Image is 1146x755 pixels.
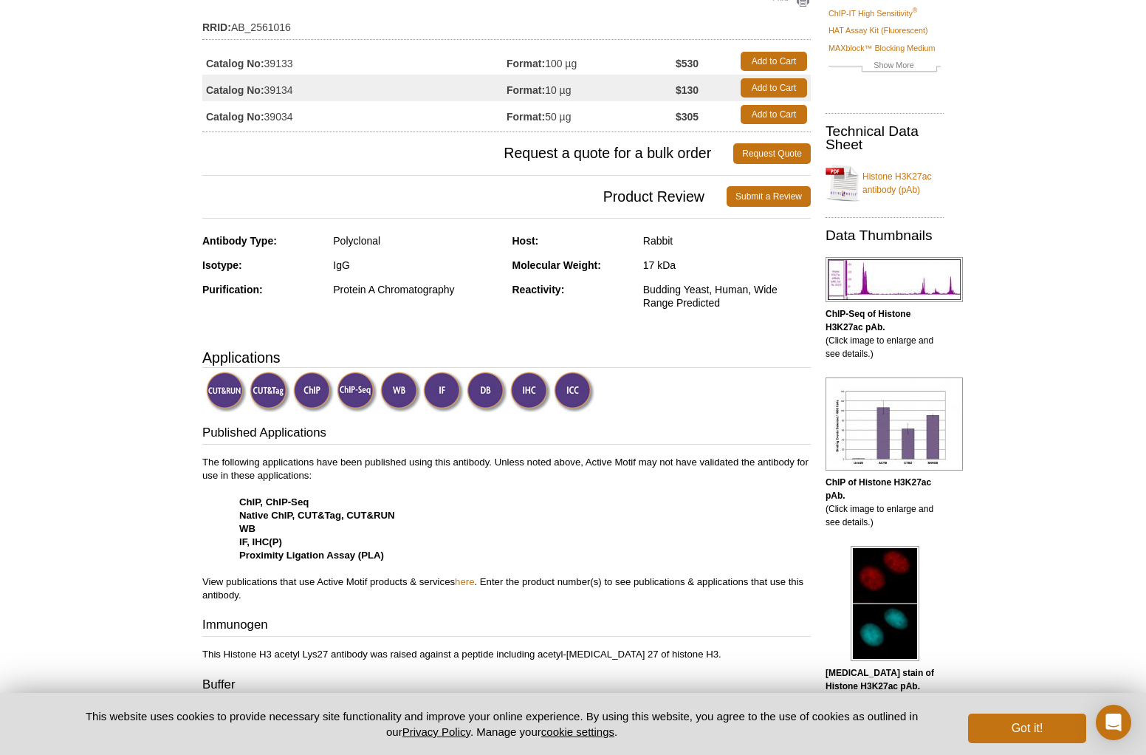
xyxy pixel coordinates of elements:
strong: Antibody Type: [202,235,277,247]
strong: WB [239,523,255,534]
strong: Format: [507,83,545,97]
a: Add to Cart [741,105,807,124]
div: 17 kDa [643,259,811,272]
a: MAXblock™ Blocking Medium [828,41,936,55]
h2: Technical Data Sheet [826,125,944,151]
img: Immunocytochemistry Validated [554,372,594,412]
b: ChIP of Histone H3K27ac pAb. [826,477,931,501]
a: Privacy Policy [402,725,470,738]
button: cookie settings [541,725,614,738]
a: Add to Cart [741,52,807,71]
div: IgG [333,259,501,272]
td: AB_2561016 [202,12,811,35]
strong: Format: [507,57,545,70]
a: Request Quote [733,143,811,164]
img: CUT&Tag Validated [250,372,290,412]
p: (Click image to enlarge and see details.) [826,476,944,529]
a: HAT Assay Kit (Fluorescent) [828,24,928,37]
a: Show More [828,58,941,75]
a: Submit a Review [727,186,811,207]
div: Open Intercom Messenger [1096,705,1131,740]
strong: Format: [507,110,545,123]
strong: Isotype: [202,259,242,271]
h3: Applications [202,346,811,369]
strong: Native ChIP, CUT&Tag, CUT&RUN [239,510,395,521]
img: Immunohistochemistry Validated [510,372,551,412]
img: CUT&RUN Validated [206,372,247,412]
strong: Catalog No: [206,83,264,97]
strong: Catalog No: [206,110,264,123]
td: 100 µg [507,48,676,75]
img: Histone H3K27ac antibody (pAb) tested by ChIP. [826,377,963,471]
p: The following applications have been published using this antibody. Unless noted above, Active Mo... [202,456,811,602]
sup: ® [913,7,918,14]
button: Got it! [968,714,1086,743]
img: Western Blot Validated [380,372,421,412]
td: 50 µg [507,101,676,128]
img: Histone H3K27ac antibody (pAb) tested by immunofluorescence. [851,546,919,661]
h3: Published Applications [202,424,811,445]
p: This website uses cookies to provide necessary site functionality and improve your online experie... [60,708,944,739]
div: Budding Yeast, Human, Wide Range Predicted [643,283,811,310]
div: Polyclonal [333,234,501,247]
strong: ChIP, ChIP-Seq [239,496,309,508]
span: Request a quote for a bulk order [202,143,733,164]
img: Dot Blot Validated [467,372,507,412]
strong: RRID: [202,21,231,34]
a: Histone H3K27ac antibody (pAb) [826,161,944,205]
td: 39034 [202,101,507,128]
img: Immunofluorescence Validated [423,372,464,412]
strong: IF, IHC(P) [239,536,282,547]
strong: Catalog No: [206,57,264,70]
strong: $130 [676,83,699,97]
strong: Purification: [202,284,263,295]
span: Product Review [202,186,727,207]
img: Histone H3K27ac antibody (pAb) tested by ChIP-Seq. [826,257,963,302]
td: 39133 [202,48,507,75]
div: Rabbit [643,234,811,247]
h3: Immunogen [202,616,811,637]
td: 10 µg [507,75,676,101]
strong: $530 [676,57,699,70]
div: Protein A Chromatography [333,283,501,296]
strong: Reactivity: [512,284,565,295]
td: 39134 [202,75,507,101]
img: ChIP Validated [293,372,334,412]
a: ChIP-IT High Sensitivity® [828,7,917,20]
a: here [455,576,474,587]
strong: Molecular Weight: [512,259,601,271]
h2: Data Thumbnails [826,229,944,242]
p: This Histone H3 acetyl Lys27 antibody was raised against a peptide including acetyl-[MEDICAL_DATA... [202,648,811,661]
b: ChIP-Seq of Histone H3K27ac pAb. [826,309,910,332]
h3: Buffer [202,676,811,697]
p: (Click image to enlarge and see details.) [826,307,944,361]
b: [MEDICAL_DATA] stain of Histone H3K27ac pAb. [826,668,934,691]
strong: Host: [512,235,539,247]
img: ChIP-Seq Validated [337,372,377,412]
a: Add to Cart [741,78,807,98]
strong: $305 [676,110,699,123]
strong: Proximity Ligation Assay (PLA) [239,550,384,561]
p: (Click image to enlarge and see details.) [826,666,944,720]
